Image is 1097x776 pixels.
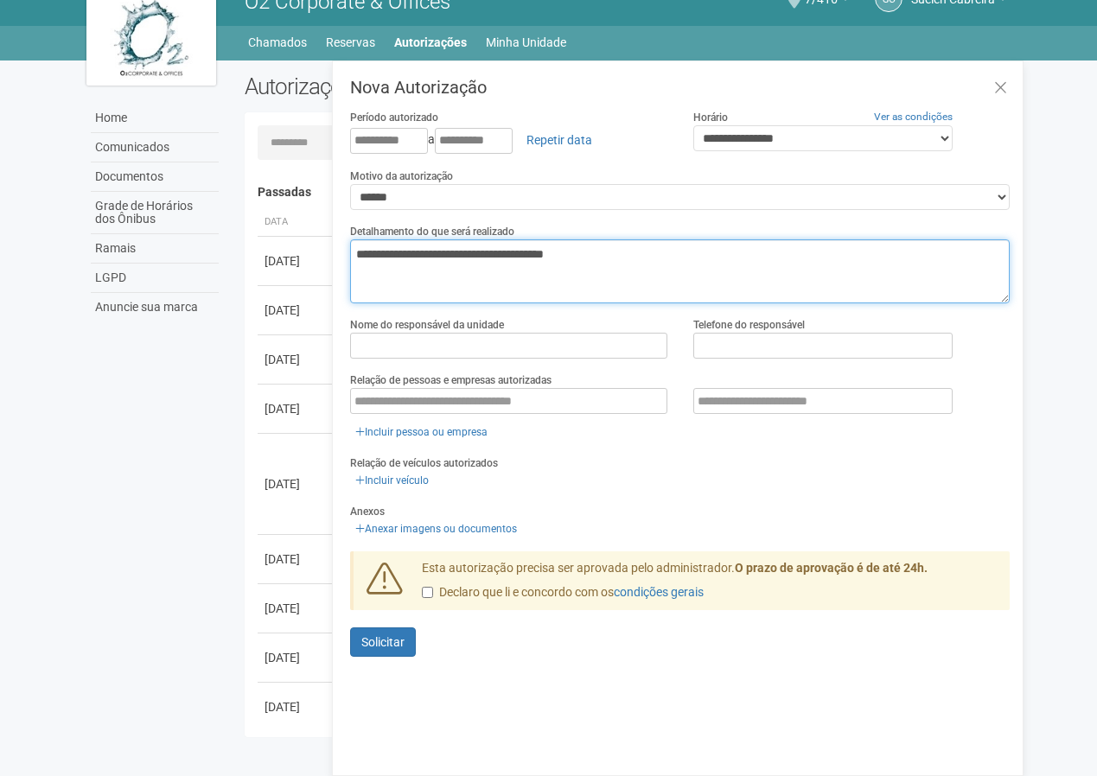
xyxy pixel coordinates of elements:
[265,252,328,270] div: [DATE]
[91,162,219,192] a: Documentos
[693,317,805,333] label: Telefone do responsável
[394,30,467,54] a: Autorizações
[350,627,416,657] button: Solicitar
[361,635,405,649] span: Solicitar
[248,30,307,54] a: Chamados
[265,400,328,417] div: [DATE]
[265,302,328,319] div: [DATE]
[486,30,566,54] a: Minha Unidade
[265,649,328,666] div: [DATE]
[874,111,953,123] a: Ver as condições
[91,192,219,234] a: Grade de Horários dos Ônibus
[735,561,928,575] strong: O prazo de aprovação é de até 24h.
[350,471,434,490] a: Incluir veículo
[91,264,219,293] a: LGPD
[693,110,728,125] label: Horário
[258,186,998,199] h4: Passadas
[350,224,514,239] label: Detalhamento do que será realizado
[91,234,219,264] a: Ramais
[350,317,504,333] label: Nome do responsável da unidade
[245,73,615,99] h2: Autorizações
[422,587,433,598] input: Declaro que li e concordo com oscondições gerais
[350,110,438,125] label: Período autorizado
[326,30,375,54] a: Reservas
[91,104,219,133] a: Home
[265,550,328,568] div: [DATE]
[265,351,328,368] div: [DATE]
[409,560,1011,610] div: Esta autorização precisa ser aprovada pelo administrador.
[515,125,603,155] a: Repetir data
[350,372,552,388] label: Relação de pessoas e empresas autorizadas
[258,208,335,237] th: Data
[350,504,385,519] label: Anexos
[350,423,493,442] a: Incluir pessoa ou empresa
[350,79,1010,96] h3: Nova Autorização
[350,125,667,155] div: a
[265,600,328,617] div: [DATE]
[350,169,453,184] label: Motivo da autorização
[350,519,522,538] a: Anexar imagens ou documentos
[91,293,219,321] a: Anuncie sua marca
[91,133,219,162] a: Comunicados
[350,455,498,471] label: Relação de veículos autorizados
[422,584,704,601] label: Declaro que li e concordo com os
[265,475,328,493] div: [DATE]
[265,698,328,716] div: [DATE]
[614,585,704,599] a: condições gerais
